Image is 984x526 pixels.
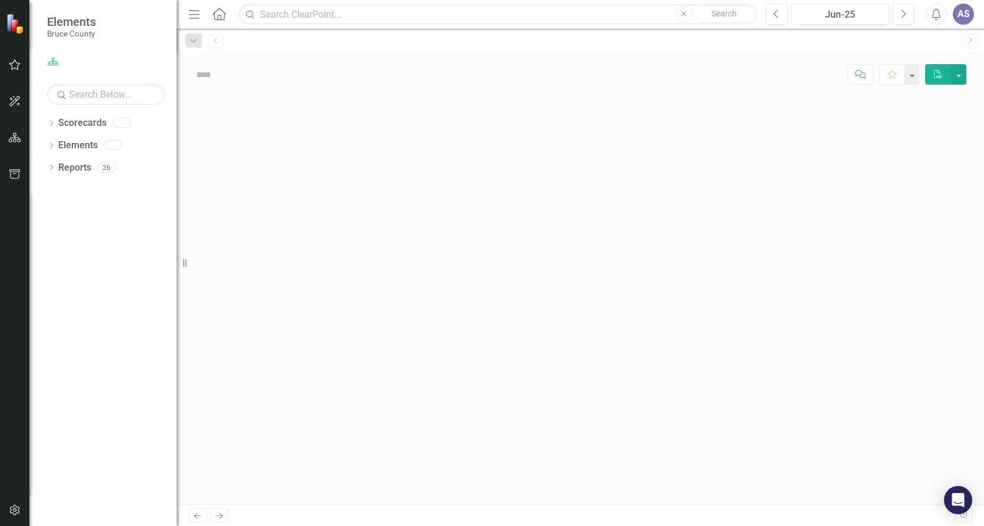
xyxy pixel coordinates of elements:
div: 26 [97,162,116,172]
button: Jun-25 [791,4,889,25]
button: AS [953,4,974,25]
a: Elements [58,139,98,152]
button: Search [695,6,754,22]
img: Not Defined [194,65,213,84]
img: ClearPoint Strategy [5,12,27,35]
div: Jun-25 [795,8,885,22]
small: Bruce County [47,29,96,38]
input: Search Below... [47,84,165,105]
a: Scorecards [58,116,107,130]
span: Elements [47,15,96,29]
input: Search ClearPoint... [238,4,757,25]
span: Search [712,9,737,18]
div: Open Intercom Messenger [944,486,972,514]
a: Reports [58,161,91,175]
